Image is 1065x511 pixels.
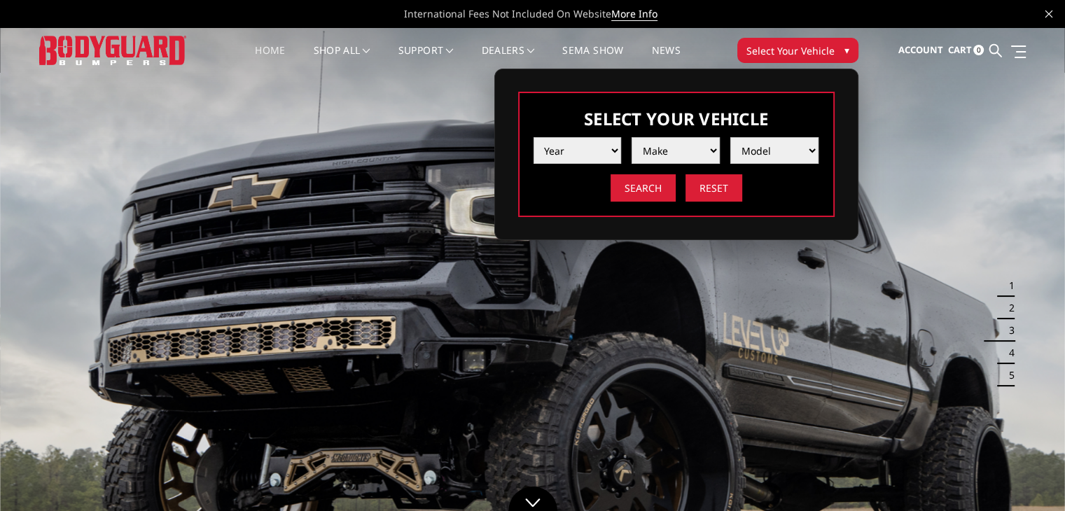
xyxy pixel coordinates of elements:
[973,45,984,55] span: 0
[314,45,370,73] a: shop all
[1001,274,1015,297] button: 1 of 5
[1001,364,1015,386] button: 5 of 5
[611,174,676,202] input: Search
[482,45,535,73] a: Dealers
[632,137,720,164] select: Please select the value from list.
[398,45,454,73] a: Support
[534,137,622,164] select: Please select the value from list.
[1001,319,1015,342] button: 3 of 5
[562,45,623,73] a: SEMA Show
[508,486,557,511] a: Click to Down
[947,31,984,69] a: Cart 0
[1001,342,1015,364] button: 4 of 5
[898,43,942,56] span: Account
[947,43,971,56] span: Cart
[651,45,680,73] a: News
[685,174,742,202] input: Reset
[995,444,1065,511] iframe: Chat Widget
[746,43,835,58] span: Select Your Vehicle
[737,38,858,63] button: Select Your Vehicle
[534,107,819,130] h3: Select Your Vehicle
[844,43,849,57] span: ▾
[611,7,657,21] a: More Info
[39,36,186,64] img: BODYGUARD BUMPERS
[898,31,942,69] a: Account
[1001,297,1015,319] button: 2 of 5
[255,45,285,73] a: Home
